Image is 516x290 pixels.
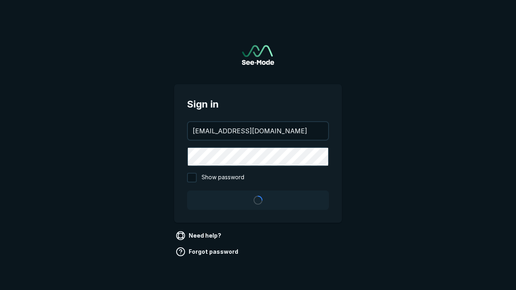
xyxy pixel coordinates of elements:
span: Show password [202,173,244,182]
a: Need help? [174,229,225,242]
img: See-Mode Logo [242,45,274,65]
a: Forgot password [174,245,241,258]
a: Go to sign in [242,45,274,65]
span: Sign in [187,97,329,112]
input: your@email.com [188,122,328,140]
